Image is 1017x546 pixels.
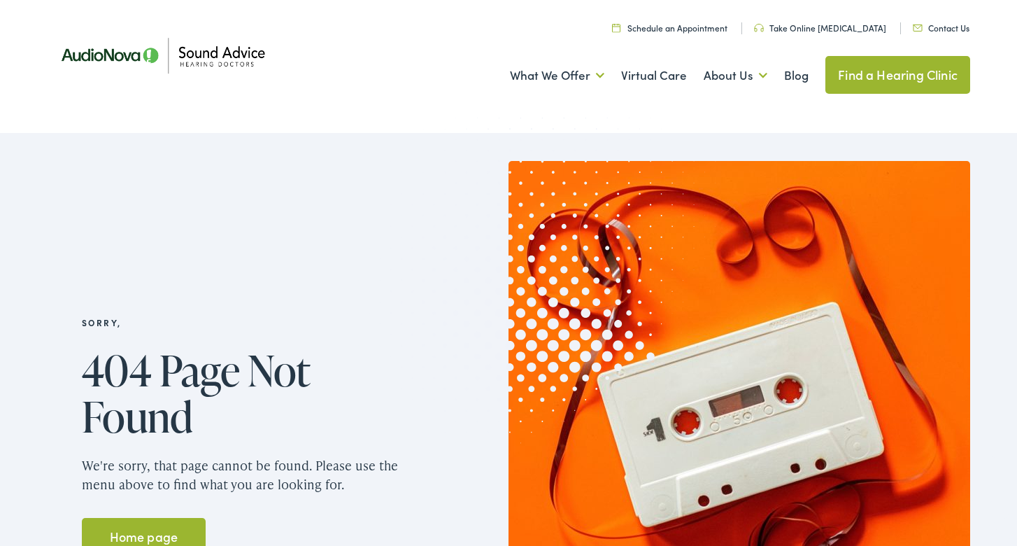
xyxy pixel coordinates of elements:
[159,347,240,393] span: Page
[621,50,687,101] a: Virtual Care
[784,50,809,101] a: Blog
[754,22,886,34] a: Take Online [MEDICAL_DATA]
[510,50,604,101] a: What We Offer
[82,347,151,393] span: 404
[754,24,764,32] img: Headphone icon in a unique green color, suggesting audio-related services or features.
[82,393,192,440] span: Found
[82,318,418,328] h2: Sorry,
[612,22,727,34] a: Schedule an Appointment
[248,347,311,393] span: Not
[82,456,418,493] p: We're sorry, that page cannot be found. Please use the menu above to find what you are looking for.
[913,22,969,34] a: Contact Us
[347,74,716,454] img: Graphic image with a halftone pattern, contributing to the site's visual design.
[825,56,970,94] a: Find a Hearing Clinic
[704,50,767,101] a: About Us
[612,23,620,32] img: Calendar icon in a unique green color, symbolizing scheduling or date-related features.
[913,24,923,31] img: Icon representing mail communication in a unique green color, indicative of contact or communicat...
